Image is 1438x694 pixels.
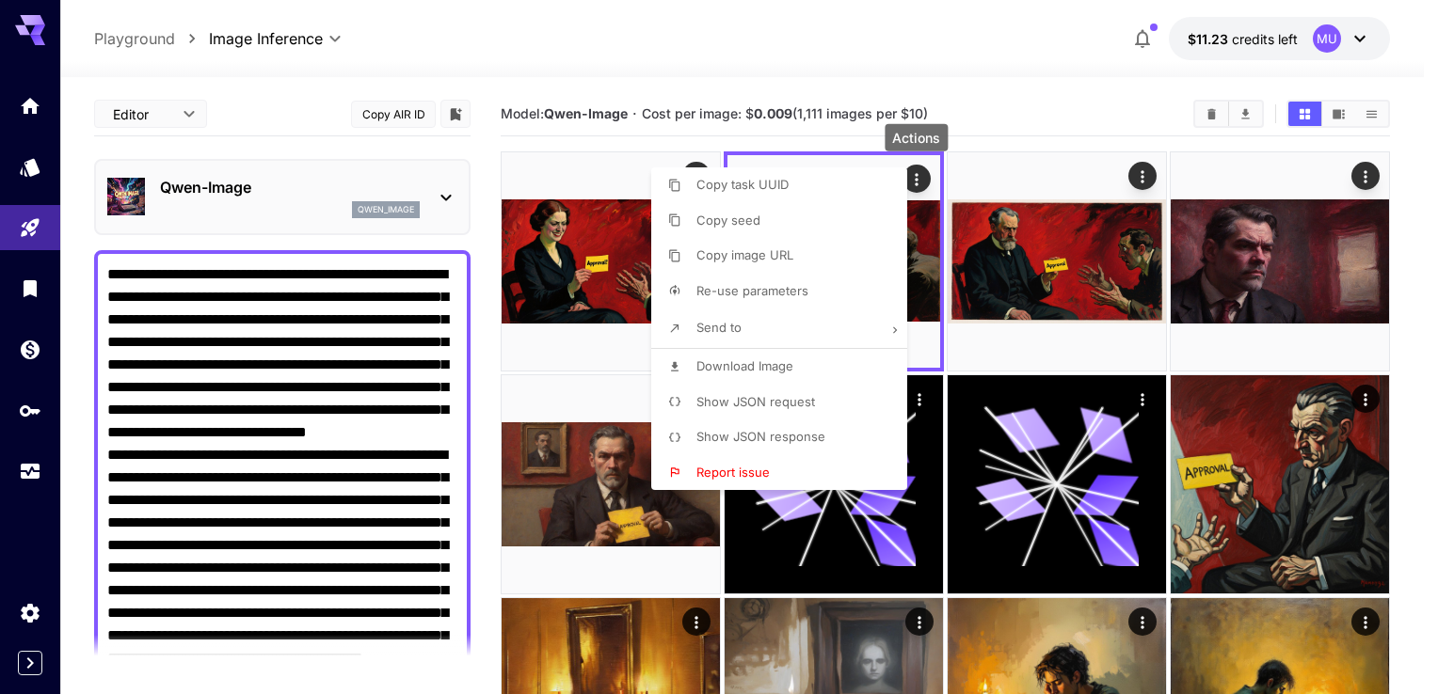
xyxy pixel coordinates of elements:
[696,320,742,335] span: Send to
[885,124,948,151] div: Actions
[696,177,789,192] span: Copy task UUID
[696,213,760,228] span: Copy seed
[696,429,825,444] span: Show JSON response
[696,394,815,409] span: Show JSON request
[696,283,808,298] span: Re-use parameters
[696,247,793,262] span: Copy image URL
[696,358,793,373] span: Download Image
[696,465,770,480] span: Report issue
